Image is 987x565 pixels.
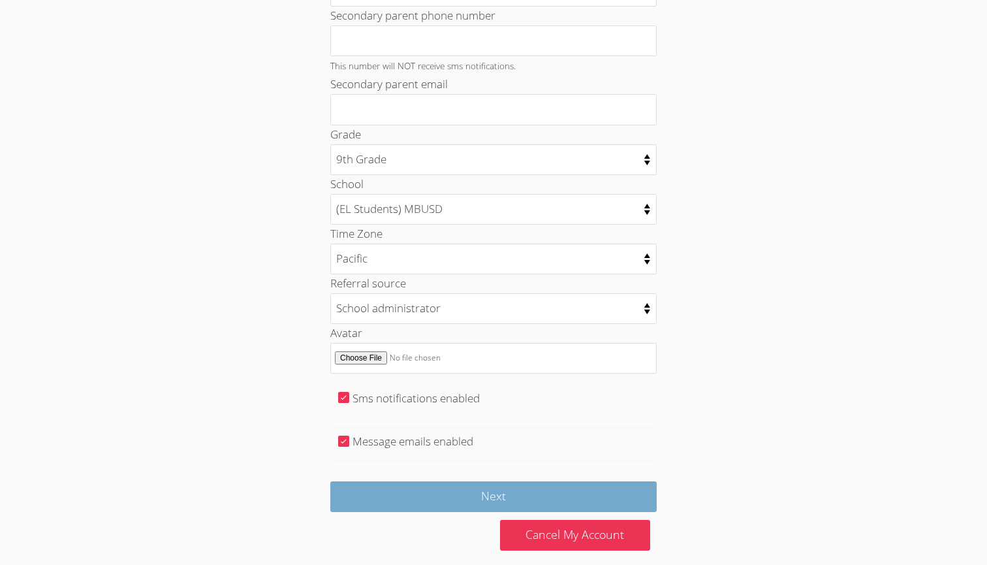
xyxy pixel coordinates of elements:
[330,481,657,512] input: Next
[352,391,480,406] label: Sms notifications enabled
[330,127,361,142] label: Grade
[330,276,406,291] label: Referral source
[330,8,495,23] label: Secondary parent phone number
[330,59,516,72] small: This number will NOT receive sms notifications.
[330,76,448,91] label: Secondary parent email
[330,325,362,340] label: Avatar
[330,176,364,191] label: School
[500,520,650,551] a: Cancel My Account
[352,434,473,449] label: Message emails enabled
[330,226,383,241] label: Time Zone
